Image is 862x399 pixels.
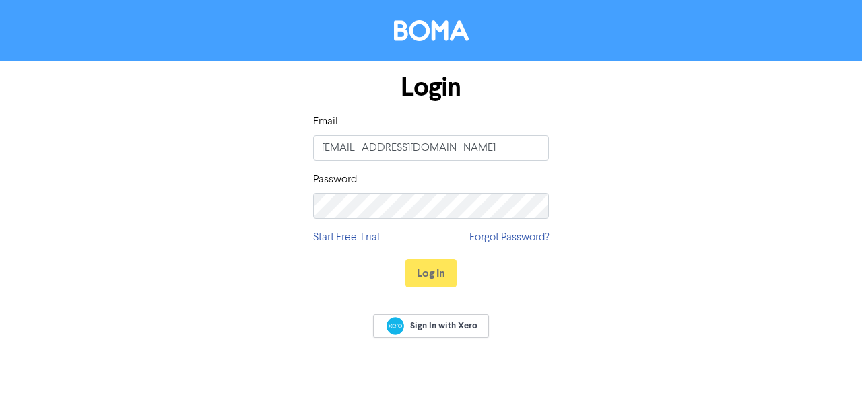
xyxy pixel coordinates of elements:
[410,320,477,332] span: Sign In with Xero
[313,114,338,130] label: Email
[313,229,380,246] a: Start Free Trial
[469,229,549,246] a: Forgot Password?
[373,314,489,338] a: Sign In with Xero
[405,259,457,287] button: Log In
[387,317,404,335] img: Xero logo
[313,172,357,188] label: Password
[313,72,549,103] h1: Login
[394,20,469,41] img: BOMA Logo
